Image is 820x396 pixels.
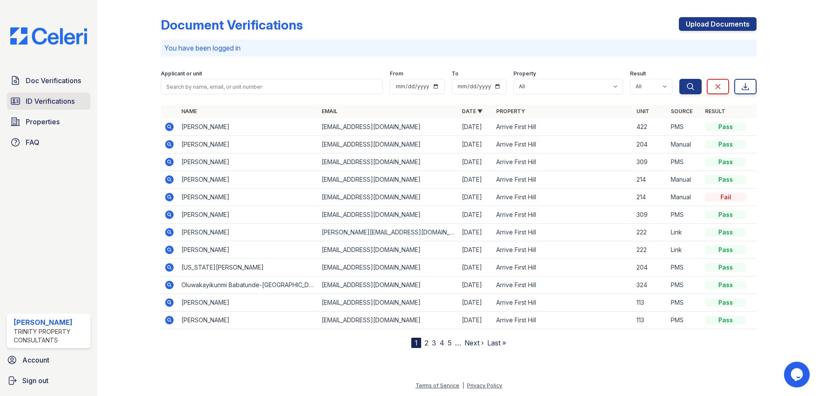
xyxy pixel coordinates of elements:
span: Sign out [22,375,48,386]
td: [PERSON_NAME] [178,118,318,136]
td: 324 [633,276,667,294]
div: Pass [705,316,746,324]
td: Arrive First Hill [493,189,633,206]
div: Pass [705,263,746,272]
a: Result [705,108,725,114]
div: Pass [705,246,746,254]
a: Date ▼ [462,108,482,114]
a: ID Verifications [7,93,90,110]
td: [DATE] [458,171,493,189]
td: PMS [667,276,702,294]
td: [PERSON_NAME] [178,224,318,241]
td: [DATE] [458,118,493,136]
a: Next › [464,339,484,347]
td: PMS [667,118,702,136]
td: [DATE] [458,136,493,153]
input: Search by name, email, or unit number [161,79,383,94]
a: Source [671,108,693,114]
p: You have been logged in [164,43,753,53]
label: Property [513,70,536,77]
div: Pass [705,210,746,219]
td: [PERSON_NAME] [178,189,318,206]
a: Upload Documents [679,17,757,31]
td: 309 [633,153,667,171]
td: [DATE] [458,153,493,171]
span: Doc Verifications [26,75,81,86]
div: | [462,382,464,389]
td: Oluwakayikunmi Babatunde-[GEOGRAPHIC_DATA] [178,276,318,294]
td: 222 [633,224,667,241]
a: Property [496,108,525,114]
td: PMS [667,294,702,312]
div: Pass [705,140,746,149]
a: Sign out [3,372,94,389]
a: 2 [425,339,428,347]
td: Link [667,224,702,241]
td: [PERSON_NAME] [178,136,318,153]
td: Arrive First Hill [493,294,633,312]
td: PMS [667,206,702,224]
td: [PERSON_NAME] [178,312,318,329]
span: ID Verifications [26,96,75,106]
div: 1 [411,338,421,348]
td: [EMAIL_ADDRESS][DOMAIN_NAME] [318,136,458,153]
td: Manual [667,171,702,189]
td: 204 [633,259,667,276]
td: [DATE] [458,312,493,329]
td: [DATE] [458,189,493,206]
a: 3 [432,339,436,347]
a: Account [3,351,94,369]
label: Applicant or unit [161,70,202,77]
td: [DATE] [458,276,493,294]
td: 214 [633,171,667,189]
td: Arrive First Hill [493,153,633,171]
td: PMS [667,259,702,276]
a: Doc Verifications [7,72,90,89]
a: Name [181,108,197,114]
td: [US_STATE][PERSON_NAME] [178,259,318,276]
td: Arrive First Hill [493,241,633,259]
span: Account [22,355,49,365]
td: [EMAIL_ADDRESS][DOMAIN_NAME] [318,259,458,276]
td: Manual [667,189,702,206]
td: [PERSON_NAME] [178,171,318,189]
a: Unit [636,108,649,114]
td: [EMAIL_ADDRESS][DOMAIN_NAME] [318,241,458,259]
td: Arrive First Hill [493,224,633,241]
td: [PERSON_NAME] [178,241,318,259]
td: [EMAIL_ADDRESS][DOMAIN_NAME] [318,312,458,329]
a: Last » [487,339,506,347]
div: [PERSON_NAME] [14,317,87,327]
div: Pass [705,123,746,131]
td: [DATE] [458,224,493,241]
td: [EMAIL_ADDRESS][DOMAIN_NAME] [318,153,458,171]
td: Arrive First Hill [493,276,633,294]
label: To [452,70,458,77]
span: … [455,338,461,348]
div: Pass [705,298,746,307]
div: Document Verifications [161,17,303,33]
div: Trinity Property Consultants [14,327,87,345]
div: Fail [705,193,746,201]
td: Manual [667,136,702,153]
td: [PERSON_NAME][EMAIL_ADDRESS][DOMAIN_NAME] [318,224,458,241]
td: Arrive First Hill [493,171,633,189]
td: PMS [667,153,702,171]
td: 113 [633,312,667,329]
div: Pass [705,228,746,237]
span: Properties [26,117,60,127]
td: Arrive First Hill [493,259,633,276]
td: 214 [633,189,667,206]
a: Privacy Policy [467,382,502,389]
span: FAQ [26,137,39,147]
td: 309 [633,206,667,224]
img: CE_Logo_Blue-a8612792a0a2168367f1c8372b55b34899dd931a85d93a1a3d3e32e68fde9ad4.png [3,27,94,45]
div: Pass [705,158,746,166]
td: Arrive First Hill [493,118,633,136]
td: Link [667,241,702,259]
td: 204 [633,136,667,153]
label: Result [630,70,646,77]
iframe: chat widget [784,362,811,387]
td: Arrive First Hill [493,206,633,224]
